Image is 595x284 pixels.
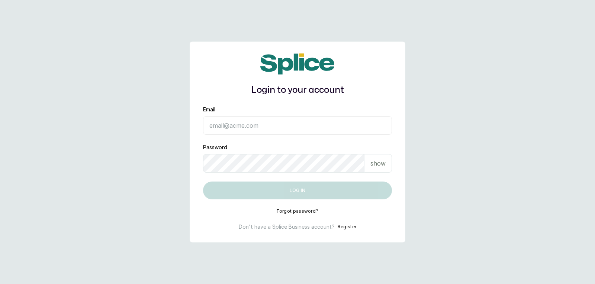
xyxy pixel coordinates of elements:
[203,144,227,151] label: Password
[203,116,392,135] input: email@acme.com
[203,106,215,113] label: Email
[370,159,386,168] p: show
[277,208,319,214] button: Forgot password?
[203,84,392,97] h1: Login to your account
[239,223,335,231] p: Don't have a Splice Business account?
[338,223,356,231] button: Register
[203,182,392,199] button: Log in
